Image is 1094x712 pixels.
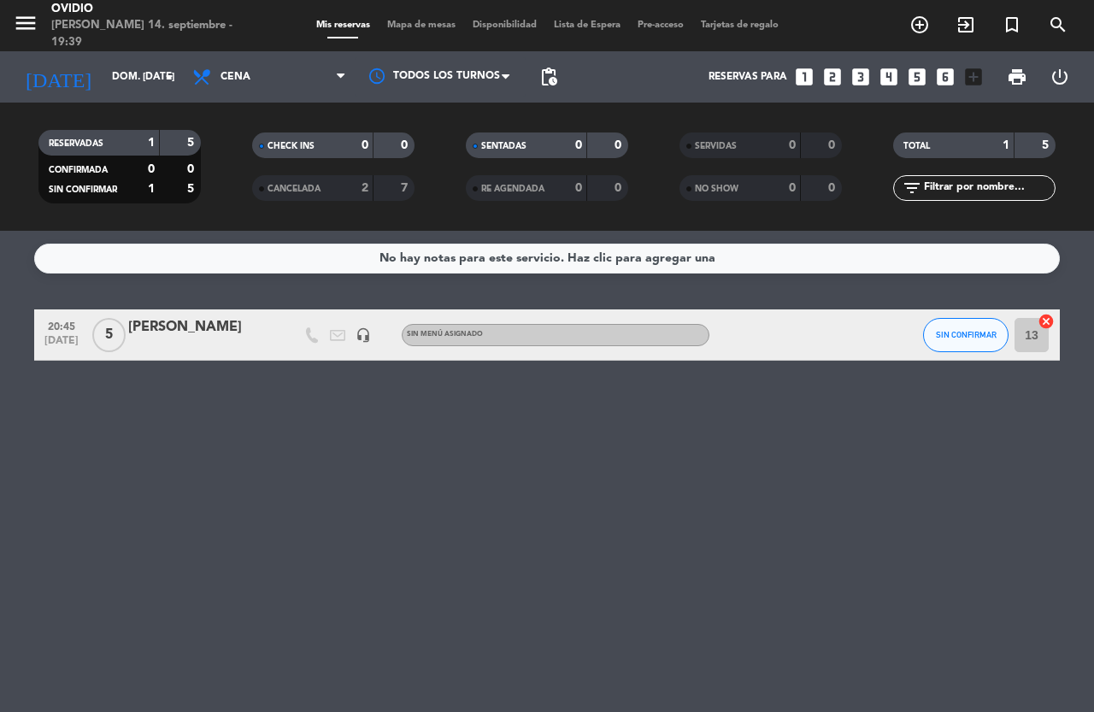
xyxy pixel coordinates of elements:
[128,316,273,338] div: [PERSON_NAME]
[40,315,83,335] span: 20:45
[828,139,838,151] strong: 0
[187,137,197,149] strong: 5
[221,71,250,83] span: Cena
[92,318,126,352] span: 5
[936,330,997,339] span: SIN CONFIRMAR
[148,137,155,149] strong: 1
[575,139,582,151] strong: 0
[1038,313,1055,330] i: cancel
[407,331,483,338] span: Sin menú asignado
[49,139,103,148] span: RESERVADAS
[850,66,872,88] i: looks_3
[695,142,737,150] span: SERVIDAS
[159,67,179,87] i: arrow_drop_down
[51,17,261,50] div: [PERSON_NAME] 14. septiembre - 19:39
[538,67,559,87] span: pending_actions
[1048,15,1068,35] i: search
[934,66,956,88] i: looks_6
[1007,67,1027,87] span: print
[922,179,1055,197] input: Filtrar por nombre...
[13,58,103,96] i: [DATE]
[902,178,922,198] i: filter_list
[789,182,796,194] strong: 0
[615,139,625,151] strong: 0
[148,163,155,175] strong: 0
[692,21,787,30] span: Tarjetas de regalo
[906,66,928,88] i: looks_5
[615,182,625,194] strong: 0
[575,182,582,194] strong: 0
[1050,67,1070,87] i: power_settings_new
[821,66,844,88] i: looks_two
[629,21,692,30] span: Pre-acceso
[878,66,900,88] i: looks_4
[793,66,815,88] i: looks_one
[401,139,411,151] strong: 0
[148,183,155,195] strong: 1
[40,335,83,355] span: [DATE]
[49,185,117,194] span: SIN CONFIRMAR
[13,10,38,36] i: menu
[789,139,796,151] strong: 0
[1038,51,1081,103] div: LOG OUT
[379,21,464,30] span: Mapa de mesas
[464,21,545,30] span: Disponibilidad
[1042,139,1052,151] strong: 5
[187,163,197,175] strong: 0
[49,166,108,174] span: CONFIRMADA
[268,142,315,150] span: CHECK INS
[1003,139,1009,151] strong: 1
[51,1,261,18] div: Ovidio
[481,185,544,193] span: RE AGENDADA
[362,139,368,151] strong: 0
[828,182,838,194] strong: 0
[1002,15,1022,35] i: turned_in_not
[13,10,38,42] button: menu
[923,318,1009,352] button: SIN CONFIRMAR
[379,249,715,268] div: No hay notas para este servicio. Haz clic para agregar una
[709,71,787,83] span: Reservas para
[362,182,368,194] strong: 2
[481,142,526,150] span: SENTADAS
[356,327,371,343] i: headset_mic
[545,21,629,30] span: Lista de Espera
[268,185,321,193] span: CANCELADA
[401,182,411,194] strong: 7
[909,15,930,35] i: add_circle_outline
[308,21,379,30] span: Mis reservas
[903,142,930,150] span: TOTAL
[695,185,738,193] span: NO SHOW
[187,183,197,195] strong: 5
[956,15,976,35] i: exit_to_app
[962,66,985,88] i: add_box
